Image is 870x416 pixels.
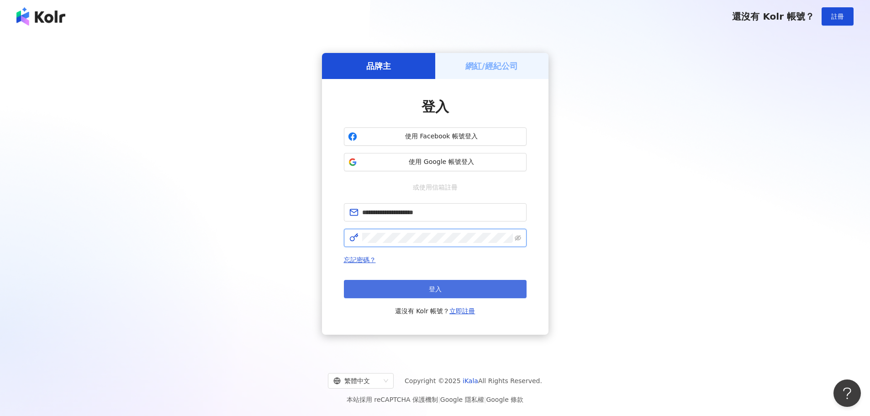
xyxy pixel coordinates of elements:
span: 登入 [429,285,442,293]
img: logo [16,7,65,26]
button: 註冊 [822,7,854,26]
button: 登入 [344,280,527,298]
a: Google 隱私權 [440,396,484,403]
h5: 網紅/經紀公司 [465,60,518,72]
span: 使用 Facebook 帳號登入 [361,132,522,141]
a: 立即註冊 [449,307,475,315]
h5: 品牌主 [366,60,391,72]
a: Google 條款 [486,396,523,403]
div: 繁體中文 [333,374,380,388]
iframe: Help Scout Beacon - Open [833,379,861,407]
span: | [484,396,486,403]
span: 註冊 [831,13,844,20]
button: 使用 Facebook 帳號登入 [344,127,527,146]
span: 登入 [422,99,449,115]
a: 忘記密碼？ [344,256,376,263]
span: 還沒有 Kolr 帳號？ [395,305,475,316]
button: 使用 Google 帳號登入 [344,153,527,171]
span: Copyright © 2025 All Rights Reserved. [405,375,542,386]
span: 還沒有 Kolr 帳號？ [732,11,814,22]
span: 使用 Google 帳號登入 [361,158,522,167]
span: | [438,396,440,403]
a: iKala [463,377,478,384]
span: 本站採用 reCAPTCHA 保護機制 [347,394,523,405]
span: 或使用信箱註冊 [406,182,464,192]
span: eye-invisible [515,235,521,241]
